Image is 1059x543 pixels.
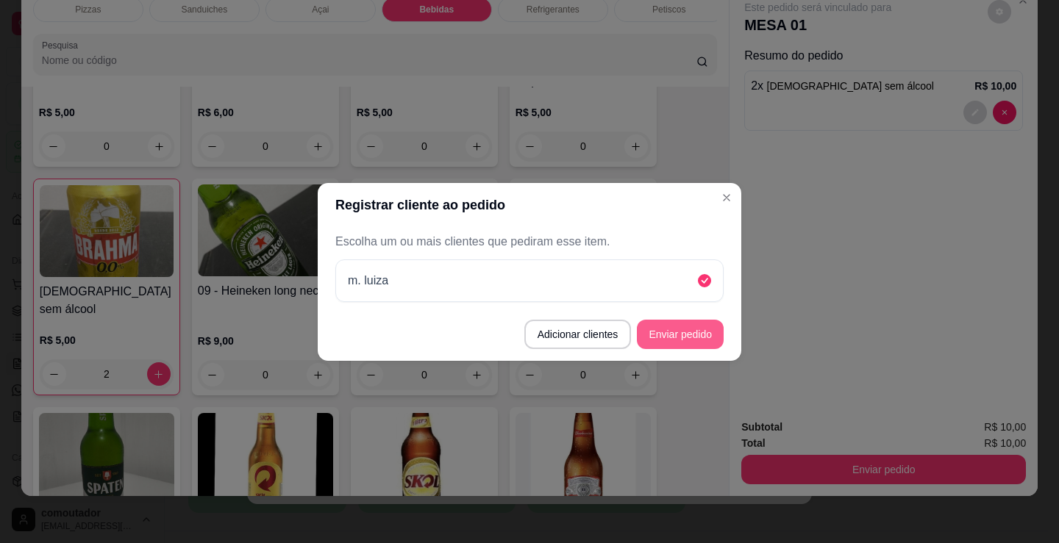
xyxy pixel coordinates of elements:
button: Adicionar clientes [524,320,632,349]
p: m. luiza [348,272,388,290]
button: Close [715,186,738,209]
p: Escolha um ou mais clientes que pediram esse item. [335,233,724,251]
button: Enviar pedido [637,320,724,349]
header: Registrar cliente ao pedido [318,183,741,227]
